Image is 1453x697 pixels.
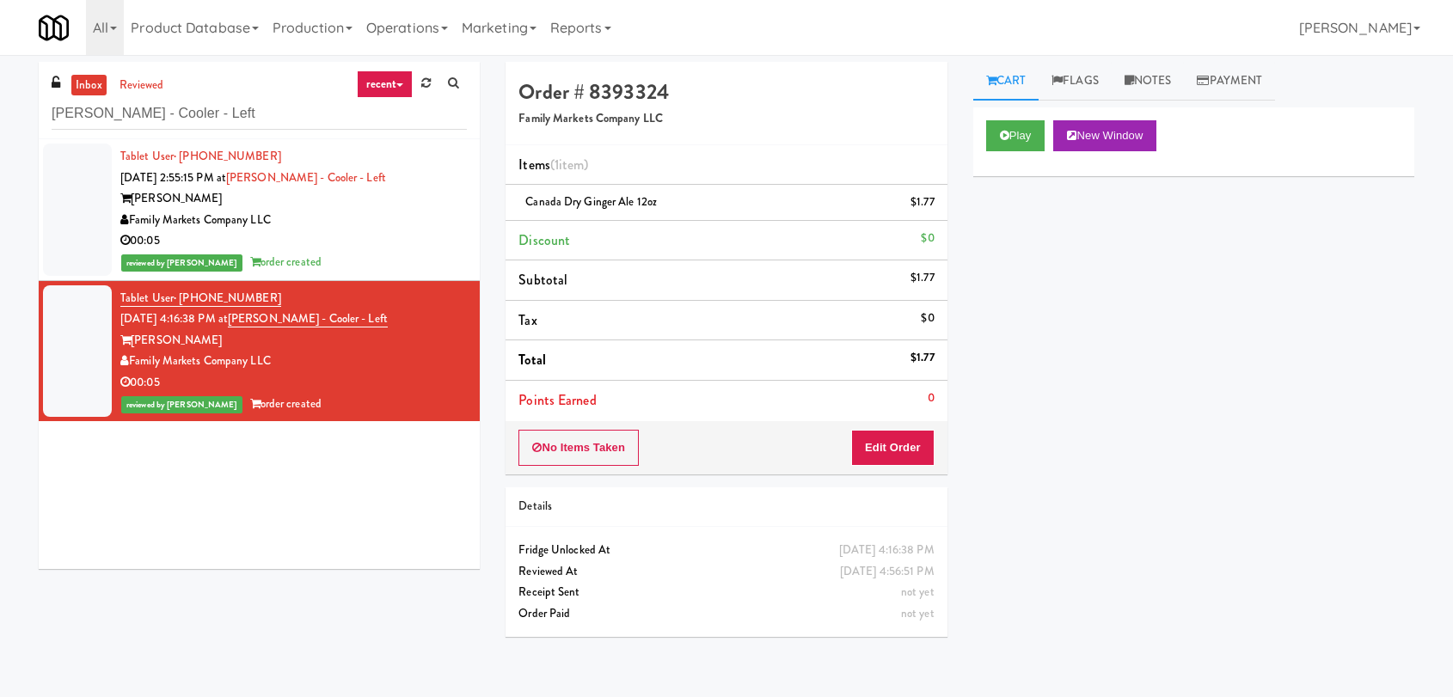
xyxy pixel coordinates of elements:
[120,230,467,252] div: 00:05
[840,561,935,583] div: [DATE] 4:56:51 PM
[518,496,934,517] div: Details
[1112,62,1185,101] a: Notes
[910,347,935,369] div: $1.77
[518,155,588,174] span: Items
[39,139,480,281] li: Tablet User· [PHONE_NUMBER][DATE] 2:55:15 PM at[PERSON_NAME] - Cooler - Left[PERSON_NAME]Family M...
[120,210,467,231] div: Family Markets Company LLC
[121,254,242,272] span: reviewed by [PERSON_NAME]
[120,330,467,352] div: [PERSON_NAME]
[39,281,480,422] li: Tablet User· [PHONE_NUMBER][DATE] 4:16:38 PM at[PERSON_NAME] - Cooler - Left[PERSON_NAME]Family M...
[120,290,281,307] a: Tablet User· [PHONE_NUMBER]
[120,372,467,394] div: 00:05
[851,430,935,466] button: Edit Order
[839,540,935,561] div: [DATE] 4:16:38 PM
[518,113,934,125] h5: Family Markets Company LLC
[71,75,107,96] a: inbox
[550,155,589,174] span: (1 )
[1039,62,1112,101] a: Flags
[52,98,467,130] input: Search vision orders
[174,290,281,306] span: · [PHONE_NUMBER]
[921,228,934,249] div: $0
[250,395,322,412] span: order created
[973,62,1039,101] a: Cart
[120,310,228,327] span: [DATE] 4:16:38 PM at
[120,169,226,186] span: [DATE] 2:55:15 PM at
[1184,62,1275,101] a: Payment
[518,582,934,603] div: Receipt Sent
[174,148,281,164] span: · [PHONE_NUMBER]
[120,148,281,164] a: Tablet User· [PHONE_NUMBER]
[901,584,935,600] span: not yet
[518,540,934,561] div: Fridge Unlocked At
[901,605,935,621] span: not yet
[525,193,657,210] span: Canada Dry Ginger Ale 12oz
[39,13,69,43] img: Micromart
[518,430,639,466] button: No Items Taken
[928,388,935,409] div: 0
[518,81,934,103] h4: Order # 8393324
[120,188,467,210] div: [PERSON_NAME]
[518,230,570,250] span: Discount
[357,70,414,98] a: recent
[226,169,386,186] a: [PERSON_NAME] - Cooler - Left
[120,351,467,372] div: Family Markets Company LLC
[559,155,584,174] ng-pluralize: item
[518,603,934,625] div: Order Paid
[921,308,934,329] div: $0
[518,270,567,290] span: Subtotal
[250,254,322,270] span: order created
[910,192,935,213] div: $1.77
[518,310,536,330] span: Tax
[121,396,242,413] span: reviewed by [PERSON_NAME]
[518,390,596,410] span: Points Earned
[518,350,546,370] span: Total
[986,120,1045,151] button: Play
[1053,120,1156,151] button: New Window
[228,310,388,327] a: [PERSON_NAME] - Cooler - Left
[518,561,934,583] div: Reviewed At
[115,75,169,96] a: reviewed
[910,267,935,289] div: $1.77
